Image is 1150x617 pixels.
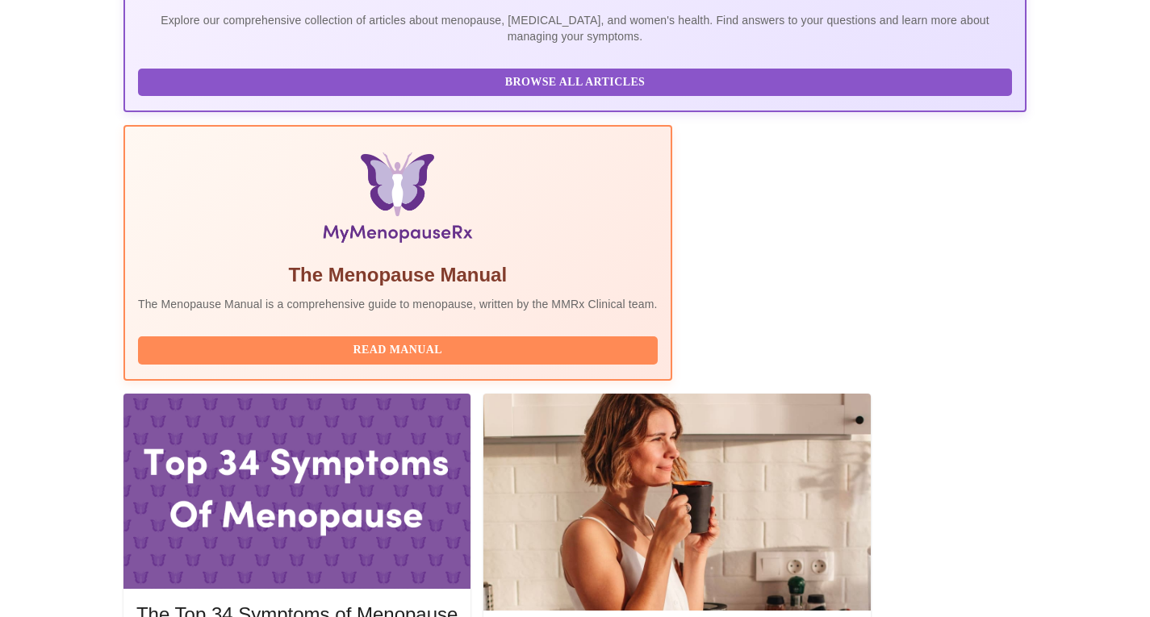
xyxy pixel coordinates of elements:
[138,262,658,288] h5: The Menopause Manual
[138,296,658,312] p: The Menopause Manual is a comprehensive guide to menopause, written by the MMRx Clinical team.
[138,342,662,356] a: Read Manual
[138,74,1016,88] a: Browse All Articles
[154,73,996,93] span: Browse All Articles
[220,152,575,249] img: Menopause Manual
[138,12,1012,44] p: Explore our comprehensive collection of articles about menopause, [MEDICAL_DATA], and women's hea...
[154,340,642,361] span: Read Manual
[138,336,658,365] button: Read Manual
[138,69,1012,97] button: Browse All Articles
